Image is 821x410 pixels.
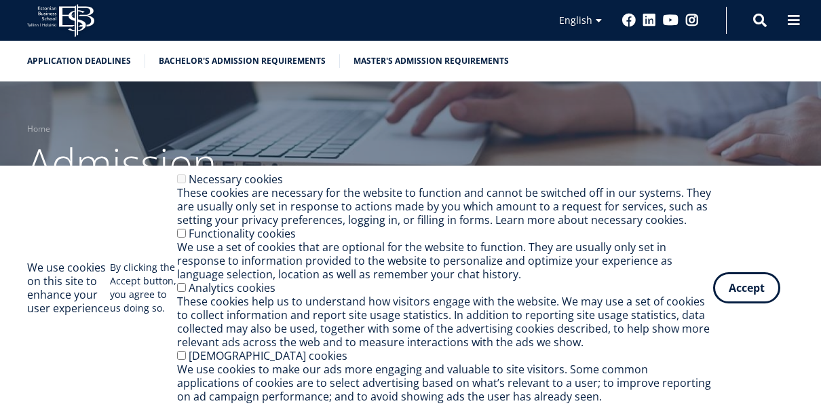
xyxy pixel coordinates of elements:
label: [DEMOGRAPHIC_DATA] cookies [189,348,347,363]
a: Application deadlines [27,54,131,68]
h2: We use cookies on this site to enhance your user experience [27,261,110,315]
label: Necessary cookies [189,172,283,187]
div: These cookies help us to understand how visitors engage with the website. We may use a set of coo... [177,295,713,349]
a: Linkedin [643,14,656,27]
a: Youtube [663,14,679,27]
p: By clicking the Accept button, you agree to us doing so. [110,261,177,315]
label: Analytics cookies [189,280,275,295]
a: Facebook [622,14,636,27]
span: Admission [27,135,216,191]
button: Accept [713,272,780,303]
a: Instagram [685,14,699,27]
label: Functionality cookies [189,226,296,241]
div: These cookies are necessary for the website to function and cannot be switched off in our systems... [177,186,713,227]
div: We use a set of cookies that are optional for the website to function. They are usually only set ... [177,240,713,281]
a: Bachelor's admission requirements [159,54,326,68]
div: We use cookies to make our ads more engaging and valuable to site visitors. Some common applicati... [177,362,713,403]
a: Home [27,122,50,136]
a: Master's admission requirements [354,54,509,68]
